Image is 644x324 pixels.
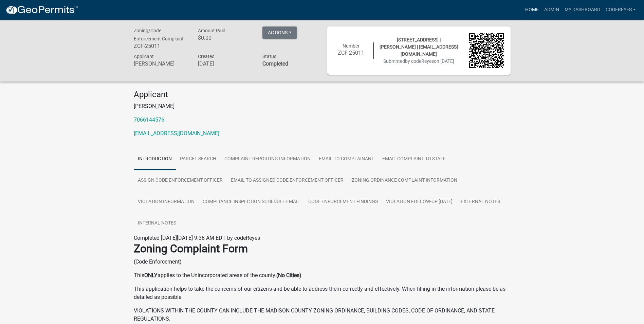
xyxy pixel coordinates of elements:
p: [PERSON_NAME] [134,102,511,110]
strong: Complaint Form [170,242,248,255]
a: Parcel search [176,148,220,170]
a: Email to complainant [315,148,378,170]
span: Zoning/Code Enforcement Complaint [134,28,184,41]
strong: (No Cities) [276,272,301,278]
a: Compliance Inspection Schedule Email [199,191,304,213]
a: Code Enforcement Findings [304,191,382,213]
p: This application helps to take the concerns of our citizen's and be able to address them correctl... [134,285,511,301]
a: ZONING ORDINANCE COMPLAINT INFORMATION [348,170,461,192]
a: codeReyes [603,3,639,16]
a: Internal Notes [134,213,180,234]
a: Email to Assigned Code Enforcement Officer [227,170,348,192]
span: Completed [DATE][DATE] 9:38 AM EDT by codeReyes [134,235,260,241]
a: Assign Code Enforcement Officer [134,170,227,192]
span: Status [262,54,276,59]
span: Created [198,54,215,59]
a: Introduction [134,148,176,170]
strong: Zoning [134,242,167,255]
h6: [PERSON_NAME] [134,60,188,67]
a: Home [522,3,541,16]
span: [STREET_ADDRESS] | [PERSON_NAME] | [EMAIL_ADDRESS][DOMAIN_NAME] [380,37,458,57]
span: Number [343,43,360,49]
h4: Applicant [134,90,511,100]
strong: ONLY [144,272,158,278]
h6: [DATE] [198,60,252,67]
a: External Notes [457,191,504,213]
p: (Code Enforcement) [134,258,511,266]
h6: ZCF-25011 [334,50,369,56]
a: Admin [541,3,562,16]
h6: ZCF-25011 [134,43,188,49]
a: Violation Follow-up [DATE] [382,191,457,213]
span: Applicant [134,54,154,59]
a: 7066144576 [134,116,164,123]
h6: $0.00 [198,35,252,41]
span: Submitted on [DATE] [383,58,454,64]
img: QR code [469,33,504,68]
button: Actions [262,26,297,39]
p: VIOLATIONS WITHIN THE COUNTY CAN INCLUDE THE MADISON COUNTY ZONING ORDINANCE, BUILDING CODES, COD... [134,307,511,323]
a: Email complaint to Staff [378,148,450,170]
a: Violation Information [134,191,199,213]
span: Amount Paid [198,28,225,33]
span: by codeReyes [405,58,434,64]
a: My Dashboard [562,3,603,16]
strong: Completed [262,60,288,67]
a: Complaint Reporting Information [220,148,315,170]
a: [EMAIL_ADDRESS][DOMAIN_NAME] [134,130,219,137]
p: This applies to the Unincorporated areas of the county. [134,271,511,280]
